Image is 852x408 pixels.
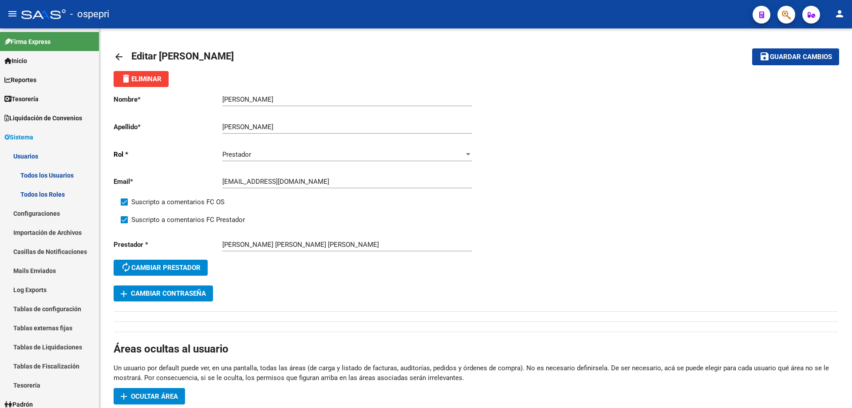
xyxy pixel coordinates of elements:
[114,363,838,383] p: Un usuario por default puede ver, en una pantalla, todas las áreas (de carga y listado de factura...
[121,264,201,272] span: Cambiar prestador
[222,151,251,158] span: Prestador
[114,122,222,132] p: Apellido
[131,51,234,62] span: Editar [PERSON_NAME]
[70,4,109,24] span: - ospepri
[752,48,839,65] button: Guardar cambios
[4,132,33,142] span: Sistema
[114,240,222,250] p: Prestador *
[4,37,51,47] span: Firma Express
[114,342,838,356] h1: Áreas ocultas al usuario
[7,8,18,19] mat-icon: menu
[121,73,131,84] mat-icon: delete
[121,289,206,297] span: Cambiar Contraseña
[4,75,36,85] span: Reportes
[114,285,213,301] button: Cambiar Contraseña
[4,113,82,123] span: Liquidación de Convenios
[114,260,208,276] button: Cambiar prestador
[114,150,222,159] p: Rol *
[4,94,39,104] span: Tesorería
[114,51,124,62] mat-icon: arrow_back
[4,56,27,66] span: Inicio
[131,392,178,400] span: Ocultar área
[114,177,222,186] p: Email
[114,388,185,404] button: Ocultar área
[770,53,832,61] span: Guardar cambios
[131,197,225,207] span: Suscripto a comentarios FC OS
[114,71,169,87] button: Eliminar
[114,95,222,104] p: Nombre
[121,262,131,273] mat-icon: autorenew
[131,214,245,225] span: Suscripto a comentarios FC Prestador
[118,391,129,402] mat-icon: add
[834,8,845,19] mat-icon: person
[118,289,129,299] mat-icon: add
[822,378,843,399] iframe: Intercom live chat
[121,75,162,83] span: Eliminar
[759,51,770,62] mat-icon: save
